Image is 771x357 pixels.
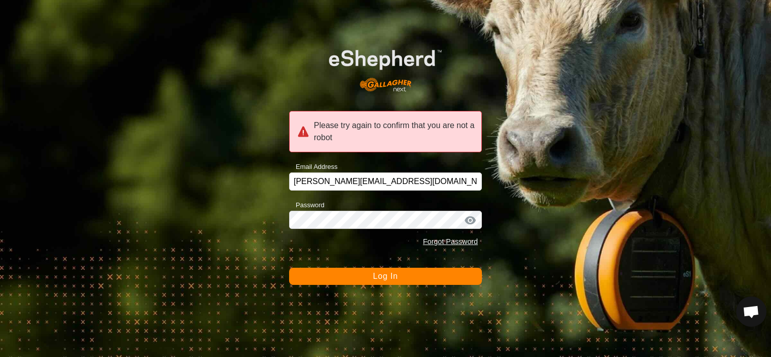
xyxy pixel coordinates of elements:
label: Email Address [289,162,338,172]
img: E-shepherd Logo [308,34,463,99]
span: Log In [373,272,398,280]
input: Email Address [289,172,482,191]
label: Password [289,200,324,210]
button: Log In [289,268,482,285]
div: Open chat [736,296,766,327]
a: Forgot Password [423,237,478,246]
div: Please try again to confirm that you are not a robot [289,111,482,152]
